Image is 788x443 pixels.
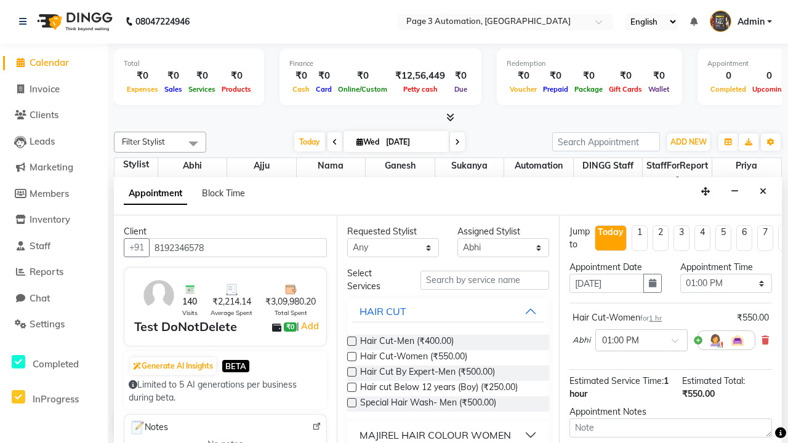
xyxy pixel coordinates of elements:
a: Settings [3,317,105,332]
span: Visits [182,308,198,317]
div: Appointment Notes [569,405,772,418]
a: Inventory [3,213,105,227]
span: ADD NEW [670,137,707,146]
li: 1 [632,225,648,251]
span: Gift Cards [606,85,645,94]
span: Leads [30,135,55,147]
img: avatar [141,277,177,313]
span: Settings [30,318,65,330]
div: Test DoNotDelete [134,317,237,336]
span: Hair Cut-Men (₹400.00) [360,335,454,350]
div: 0 [707,69,749,83]
span: Due [451,85,470,94]
div: Client [124,225,327,238]
span: Voucher [507,85,540,94]
span: ₹3,09,980.20 [265,295,316,308]
div: Today [598,226,624,239]
span: Total Spent [275,308,307,317]
img: Hairdresser.png [708,333,723,348]
span: 140 [182,295,197,308]
a: Reports [3,265,105,279]
div: Redemption [507,58,672,69]
div: MAJIREL HAIR COLOUR WOMEN [360,428,511,442]
div: ₹0 [645,69,672,83]
span: 1 hr [649,314,662,322]
button: Close [754,182,772,201]
span: Ajju [227,158,296,174]
div: ₹0 [335,69,390,83]
a: Marketing [3,161,105,175]
span: Online/Custom [335,85,390,94]
button: ADD NEW [667,134,710,151]
li: 2 [653,225,669,251]
li: 7 [757,225,773,251]
span: InProgress [33,393,79,405]
span: Expenses [124,85,161,94]
a: Calendar [3,56,105,70]
img: Interior.png [730,333,745,348]
span: Average Spent [211,308,252,317]
span: Abhi [158,158,227,174]
span: Marketing [30,161,73,173]
span: Staff [30,240,50,252]
span: Nama [297,158,366,174]
div: ₹0 [450,69,472,83]
div: ₹0 [219,69,254,83]
span: Hair Cut-Women (₹550.00) [360,350,467,365]
span: DINGG Staff [574,158,643,174]
div: Select Services [338,267,412,293]
div: Hair Cut-Women [573,311,662,324]
div: HAIR CUT [360,304,406,319]
span: Members [30,188,69,199]
b: 08047224946 [135,4,190,39]
div: ₹12,56,449 [390,69,450,83]
span: Sales [161,85,185,94]
a: Members [3,187,105,201]
a: Chat [3,292,105,306]
span: Products [219,85,254,94]
span: Clients [30,109,58,121]
span: ₹0 [284,322,297,332]
span: Petty cash [400,85,441,94]
span: Card [313,85,335,94]
span: Block Time [202,188,245,199]
span: Priya [712,158,781,174]
span: Inventory [30,214,70,225]
span: Estimated Total: [682,375,745,386]
div: Stylist [115,158,158,171]
small: for [640,314,662,322]
a: Add [299,319,321,333]
span: Completed [707,85,749,94]
img: Admin [710,10,731,32]
span: BETA [222,360,249,372]
button: Generate AI Insights [130,357,216,375]
span: Admin [738,15,765,28]
div: Finance [289,58,472,69]
div: ₹550.00 [737,311,769,324]
div: ₹0 [124,69,161,83]
img: logo [31,4,116,39]
span: Today [294,132,325,151]
span: Wed [353,137,382,146]
button: HAIR CUT [352,300,545,322]
li: 4 [694,225,710,251]
input: yyyy-mm-dd [569,274,643,293]
span: Notes [129,420,168,436]
a: Staff [3,239,105,253]
span: | [297,319,321,333]
span: ₹2,214.14 [212,295,251,308]
span: Invoice [30,83,60,95]
span: Automation [504,158,573,174]
span: Reports [30,266,63,277]
div: Limited to 5 AI generations per business during beta. [129,378,322,404]
span: Filter Stylist [122,137,165,146]
div: ₹0 [313,69,335,83]
div: Assigned Stylist [457,225,549,238]
span: Estimated Service Time: [569,375,664,386]
li: 6 [736,225,752,251]
span: Ganesh [366,158,435,174]
input: Search by service name [420,271,549,290]
div: Total [124,58,254,69]
span: Sukanya [435,158,504,174]
span: Appointment [124,183,187,205]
